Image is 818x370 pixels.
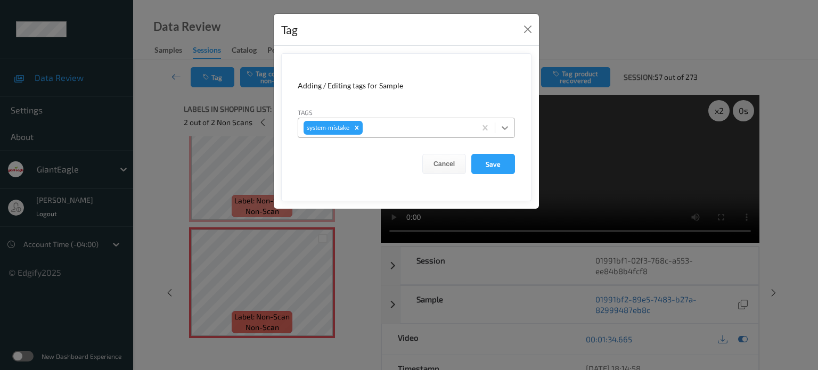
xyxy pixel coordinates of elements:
div: Remove system-mistake [351,121,363,135]
label: Tags [298,108,313,117]
button: Save [471,154,515,174]
button: Close [520,22,535,37]
div: Adding / Editing tags for Sample [298,80,515,91]
button: Cancel [422,154,466,174]
div: system-mistake [304,121,351,135]
div: Tag [281,21,298,38]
